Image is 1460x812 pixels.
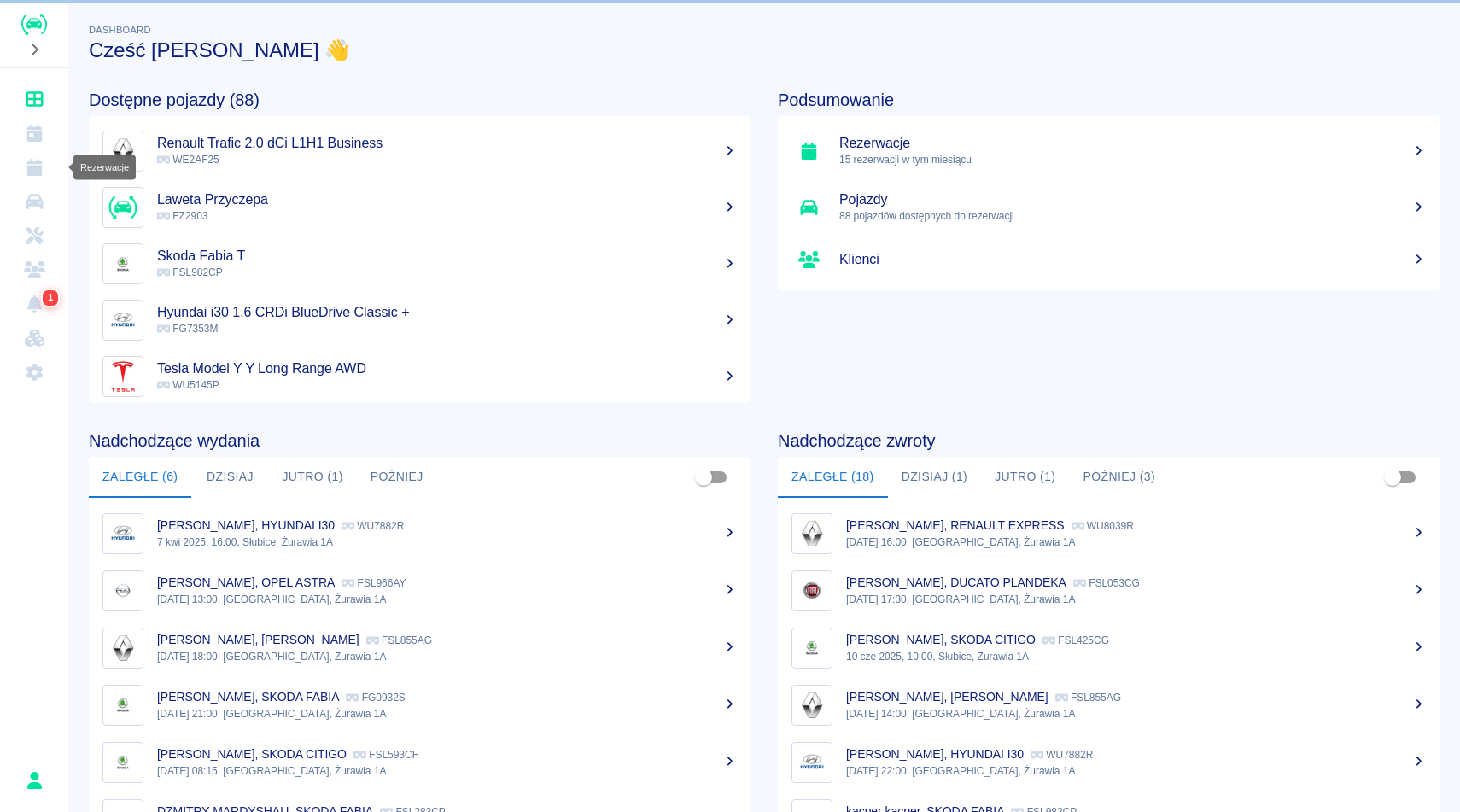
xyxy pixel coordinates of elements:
[89,348,750,405] a: ImageTesla Model Y Y Long Range AWD WU5145P
[778,457,888,498] button: Zaległe (18)
[157,706,737,721] p: [DATE] 21:00, [GEOGRAPHIC_DATA], Żurawia 1A
[16,762,52,798] button: Rafał Płaza
[7,150,61,184] a: Rezerwacje
[107,575,139,607] img: Image
[89,505,750,562] a: Image[PERSON_NAME], HYUNDAI I30 WU7882R7 kwi 2025, 16:00, Słubice, Żurawia 1A
[839,135,1426,152] h5: Rezerwacje
[89,676,750,733] a: Image[PERSON_NAME], SKODA FABIA FG0932S[DATE] 21:00, [GEOGRAPHIC_DATA], Żurawia 1A
[107,135,139,167] img: Image
[89,292,750,348] a: ImageHyundai i30 1.6 CRDi BlueDrive Classic + FG7353M
[7,321,61,355] a: Widget WWW
[346,692,405,704] p: FG0932S
[778,733,1440,791] a: Image[PERSON_NAME], HYUNDAI I30 WU7882R[DATE] 22:00, [GEOGRAPHIC_DATA], Żurawia 1A
[21,14,47,35] img: Renthelp
[778,676,1440,733] a: Image[PERSON_NAME], [PERSON_NAME] FSL855AG[DATE] 14:00, [GEOGRAPHIC_DATA], Żurawia 1A
[89,236,750,292] a: ImageSkoda Fabia T FSL982CP
[107,689,139,721] img: Image
[44,289,56,307] span: 1
[157,747,347,761] p: [PERSON_NAME], SKODA CITIGO
[157,649,737,664] p: [DATE] 18:00, [GEOGRAPHIC_DATA], Żurawia 1A
[157,575,335,589] p: [PERSON_NAME], OPEL ASTRA
[846,592,1426,607] p: [DATE] 17:30, [GEOGRAPHIC_DATA], Żurawia 1A
[89,619,750,676] a: Image[PERSON_NAME], [PERSON_NAME] FSL855AG[DATE] 18:00, [GEOGRAPHIC_DATA], Żurawia 1A
[839,191,1426,208] h5: Pojazdy
[157,518,335,532] p: [PERSON_NAME], HYUNDAI I30
[366,634,432,646] p: FSL855AG
[157,379,219,391] span: WU5145P
[107,517,139,550] img: Image
[157,304,737,321] h5: Hyundai i30 1.6 CRDi BlueDrive Classic +
[888,457,982,498] button: Dzisiaj (1)
[7,219,61,253] a: Serwisy
[846,535,1426,550] p: [DATE] 16:00, [GEOGRAPHIC_DATA], Żurawia 1A
[107,632,139,664] img: Image
[839,208,1426,224] p: 88 pojazdów dostępnych do rezerwacji
[846,518,1065,532] p: [PERSON_NAME], RENAULT EXPRESS
[687,461,720,494] span: Pokaż przypisane tylko do mnie
[1031,749,1093,761] p: WU7882R
[846,633,1036,646] p: [PERSON_NAME], SKODA CITIGO
[157,360,737,377] h5: Tesla Model Y Y Long Range AWD
[21,38,47,61] button: Rozwiń nawigację
[157,210,207,222] span: FZ2903
[357,457,437,498] button: Później
[107,304,139,336] img: Image
[846,649,1426,664] p: 10 cze 2025, 10:00, Słubice, Żurawia 1A
[846,763,1426,779] p: [DATE] 22:00, [GEOGRAPHIC_DATA], Żurawia 1A
[796,575,828,607] img: Image
[1069,457,1169,498] button: Później (3)
[1376,461,1409,494] span: Pokaż przypisane tylko do mnie
[846,575,1066,589] p: [PERSON_NAME], DUCATO PLANDEKA
[89,562,750,619] a: Image[PERSON_NAME], OPEL ASTRA FSL966AY[DATE] 13:00, [GEOGRAPHIC_DATA], Żurawia 1A
[7,116,61,150] a: Kalendarz
[89,90,750,110] h4: Dostępne pojazdy (88)
[191,457,268,498] button: Dzisiaj
[157,323,218,335] span: FG7353M
[1072,520,1134,532] p: WU8039R
[846,690,1048,704] p: [PERSON_NAME], [PERSON_NAME]
[778,430,1440,451] h4: Nadchodzące zwroty
[157,135,737,152] h5: Renault Trafic 2.0 dCi L1H1 Business
[89,733,750,791] a: Image[PERSON_NAME], SKODA CITIGO FSL593CF[DATE] 08:15, [GEOGRAPHIC_DATA], Żurawia 1A
[157,266,223,278] span: FSL982CP
[157,592,737,607] p: [DATE] 13:00, [GEOGRAPHIC_DATA], Żurawia 1A
[1055,692,1121,704] p: FSL855AG
[778,562,1440,619] a: Image[PERSON_NAME], DUCATO PLANDEKA FSL053CG[DATE] 17:30, [GEOGRAPHIC_DATA], Żurawia 1A
[157,535,737,550] p: 7 kwi 2025, 16:00, Słubice, Żurawia 1A
[73,155,136,180] div: Rezerwacje
[846,706,1426,721] p: [DATE] 14:00, [GEOGRAPHIC_DATA], Żurawia 1A
[778,619,1440,676] a: Image[PERSON_NAME], SKODA CITIGO FSL425CG10 cze 2025, 10:00, Słubice, Żurawia 1A
[778,179,1440,236] a: Pojazdy88 pojazdów dostępnych do rezerwacji
[157,690,339,704] p: [PERSON_NAME], SKODA FABIA
[89,457,191,498] button: Zaległe (6)
[157,633,359,646] p: [PERSON_NAME], [PERSON_NAME]
[157,763,737,779] p: [DATE] 08:15, [GEOGRAPHIC_DATA], Żurawia 1A
[342,520,404,532] p: WU7882R
[89,179,750,236] a: ImageLaweta Przyczepa FZ2903
[268,457,356,498] button: Jutro (1)
[1042,634,1109,646] p: FSL425CG
[7,287,61,321] a: Powiadomienia
[839,152,1426,167] p: 15 rezerwacji w tym miesiącu
[107,746,139,779] img: Image
[89,430,750,451] h4: Nadchodzące wydania
[846,747,1024,761] p: [PERSON_NAME], HYUNDAI I30
[107,191,139,224] img: Image
[981,457,1069,498] button: Jutro (1)
[353,749,418,761] p: FSL593CF
[1073,577,1140,589] p: FSL053CG
[778,123,1440,179] a: Rezerwacje15 rezerwacji w tym miesiącu
[157,248,737,265] h5: Skoda Fabia T
[796,746,828,779] img: Image
[157,191,737,208] h5: Laweta Przyczepa
[7,82,61,116] a: Dashboard
[7,355,61,389] a: Ustawienia
[839,251,1426,268] h5: Klienci
[89,38,1440,62] h3: Cześć [PERSON_NAME] 👋
[778,236,1440,283] a: Klienci
[89,25,151,35] span: Dashboard
[796,517,828,550] img: Image
[778,90,1440,110] h4: Podsumowanie
[796,632,828,664] img: Image
[7,253,61,287] a: Klienci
